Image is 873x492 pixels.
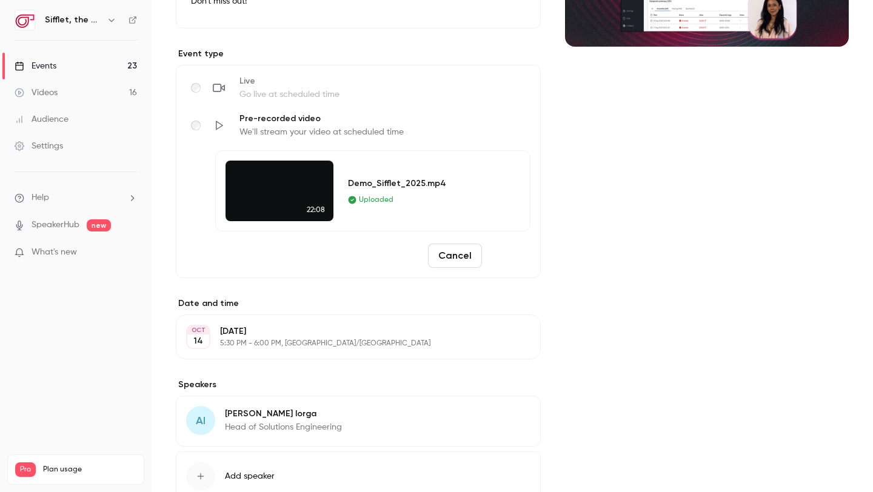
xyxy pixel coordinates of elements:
div: Demo_Sifflet_2025.mp4 [348,177,501,190]
p: 5:30 PM - 6:00 PM, [GEOGRAPHIC_DATA]/[GEOGRAPHIC_DATA] [220,339,477,348]
span: Help [32,191,49,204]
li: help-dropdown-opener [15,191,137,204]
button: Cancel [428,244,482,268]
div: Audience [15,113,69,125]
div: AI[PERSON_NAME] IorgaHead of Solutions Engineering [176,396,541,447]
div: Videos [15,87,58,99]
div: OCT [187,326,209,334]
img: Sifflet, the AI-augmented data observability platform built for data teams with business users in... [15,10,35,30]
p: [PERSON_NAME] Iorga [225,408,342,420]
span: We'll stream your video at scheduled time [239,126,404,138]
label: Date and time [176,298,541,310]
p: 14 [193,335,203,347]
span: Add speaker [225,470,275,482]
span: Go live at scheduled time [239,88,339,101]
span: new [87,219,111,231]
input: LiveGo live at scheduled time [191,83,201,93]
span: Pre-recorded video [239,113,404,125]
span: Plan usage [43,465,136,474]
p: Event type [176,48,541,60]
p: [DATE] [220,325,477,337]
span: What's new [32,246,77,259]
div: Settings [15,140,63,152]
span: AI [196,413,206,429]
iframe: Noticeable Trigger [122,247,137,258]
span: Live [239,75,339,87]
div: Events [15,60,56,72]
span: Pro [15,462,36,477]
a: SpeakerHub [32,219,79,231]
p: Head of Solutions Engineering [225,421,342,433]
label: Speakers [176,379,541,391]
input: Pre-recorded videoWe'll stream your video at scheduled time [191,121,201,130]
span: 22:08 [303,203,329,216]
h6: Sifflet, the AI-augmented data observability platform built for data teams with business users in... [45,14,102,26]
span: Uploaded [359,194,393,205]
button: Save [487,244,530,268]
